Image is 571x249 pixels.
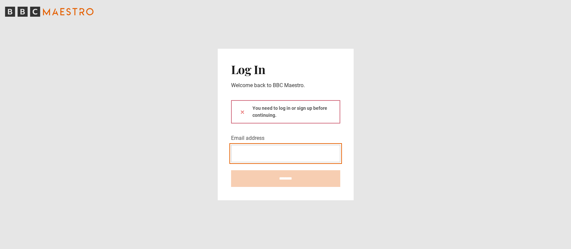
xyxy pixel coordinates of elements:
[5,7,93,17] svg: BBC Maestro
[231,100,340,123] div: You need to log in or sign up before continuing.
[231,81,340,89] p: Welcome back to BBC Maestro.
[231,62,340,76] h2: Log In
[231,134,264,142] label: Email address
